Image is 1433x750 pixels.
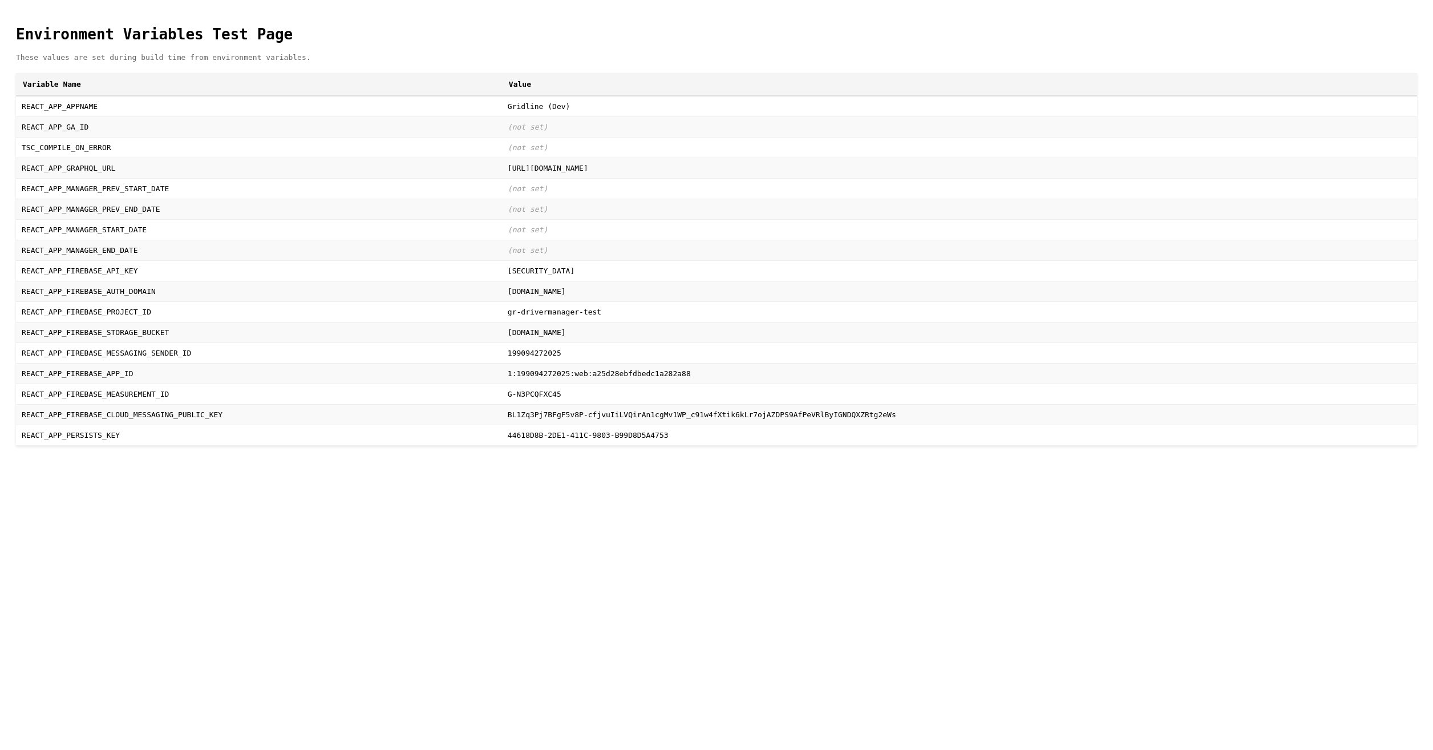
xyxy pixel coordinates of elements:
td: G-N3PCQFXC45 [502,384,1417,404]
td: REACT_APP_GRAPHQL_URL [16,158,502,178]
td: REACT_APP_FIREBASE_STORAGE_BUCKET [16,322,502,342]
td: [SECURITY_DATA] [502,260,1417,281]
td: REACT_APP_GA_ID [16,116,502,137]
td: REACT_APP_MANAGER_START_DATE [16,219,502,240]
td: TSC_COMPILE_ON_ERROR [16,137,502,158]
td: REACT_APP_FIREBASE_PROJECT_ID [16,301,502,322]
td: REACT_APP_FIREBASE_MESSAGING_SENDER_ID [16,342,502,363]
td: [DOMAIN_NAME] [502,322,1417,342]
td: REACT_APP_FIREBASE_API_KEY [16,260,502,281]
h1: Environment Variables Test Page [16,26,1417,43]
td: REACT_APP_FIREBASE_MEASUREMENT_ID [16,384,502,404]
p: These values are set during build time from environment variables. [16,53,1417,62]
td: REACT_APP_FIREBASE_APP_ID [16,363,502,384]
td: (not set) [502,219,1417,240]
td: 1:199094272025:web:a25d28ebfdbedc1a282a88 [502,363,1417,384]
td: (not set) [502,199,1417,219]
td: REACT_APP_APPNAME [16,96,502,117]
td: REACT_APP_FIREBASE_CLOUD_MESSAGING_PUBLIC_KEY [16,404,502,425]
td: gr-drivermanager-test [502,301,1417,322]
td: REACT_APP_MANAGER_END_DATE [16,240,502,260]
td: [DOMAIN_NAME] [502,281,1417,301]
td: [URL][DOMAIN_NAME] [502,158,1417,178]
td: 199094272025 [502,342,1417,363]
td: REACT_APP_MANAGER_PREV_START_DATE [16,178,502,199]
td: 44618D8B-2DE1-411C-9803-B99D8D5A4753 [502,425,1417,445]
td: REACT_APP_PERSISTS_KEY [16,425,502,445]
th: Variable Name [16,73,502,96]
td: REACT_APP_FIREBASE_AUTH_DOMAIN [16,281,502,301]
td: (not set) [502,137,1417,158]
td: BL1Zq3Pj7BFgF5v8P-cfjvuIiLVQirAn1cgMv1WP_c91w4fXtik6kLr7ojAZDPS9AfPeVRlByIGNDQXZRtg2eWs [502,404,1417,425]
td: REACT_APP_MANAGER_PREV_END_DATE [16,199,502,219]
td: (not set) [502,178,1417,199]
th: Value [502,73,1417,96]
td: (not set) [502,116,1417,137]
td: (not set) [502,240,1417,260]
td: Gridline (Dev) [502,96,1417,117]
